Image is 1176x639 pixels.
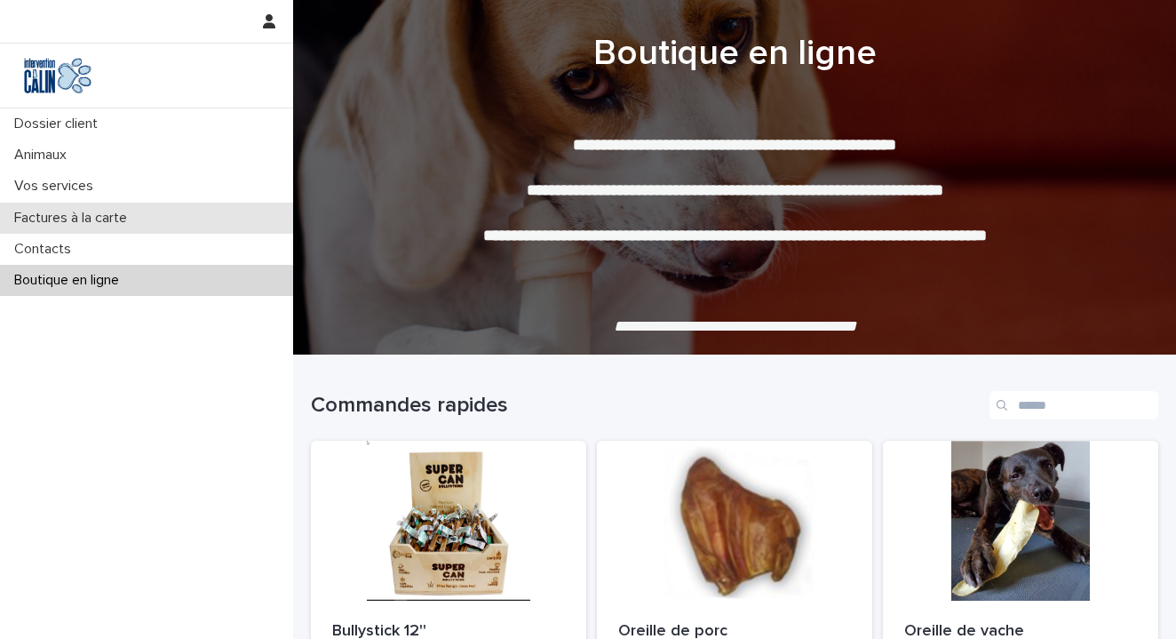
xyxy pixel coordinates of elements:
[7,241,85,258] p: Contacts
[7,210,141,227] p: Factures à la carte
[7,116,112,132] p: Dossier client
[989,391,1158,419] input: Search
[311,32,1158,75] h1: Boutique en ligne
[14,58,101,93] img: Y0SYDZVsQvbSeSFpbQoq
[7,272,133,289] p: Boutique en ligne
[311,393,982,419] h1: Commandes rapides
[7,178,107,195] p: Vos services
[7,147,81,164] p: Animaux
